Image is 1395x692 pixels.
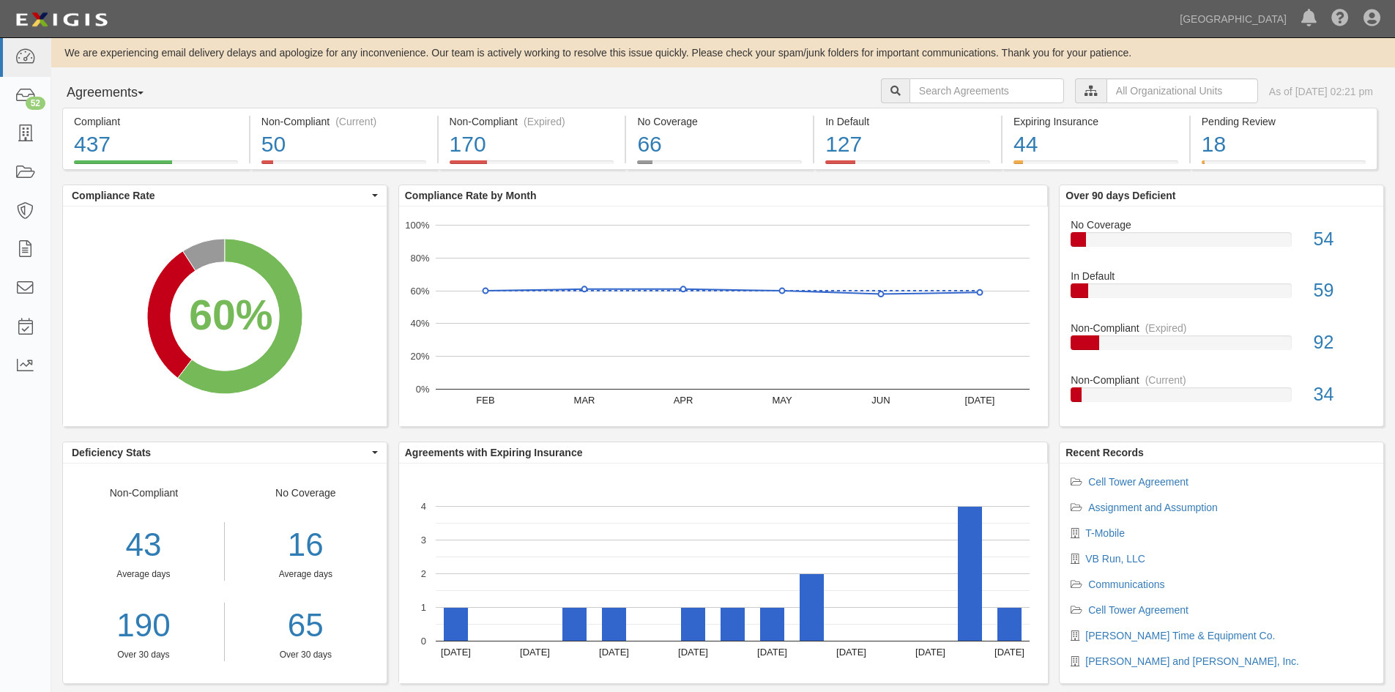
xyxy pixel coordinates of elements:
div: 52 [26,97,45,110]
a: [GEOGRAPHIC_DATA] [1172,4,1294,34]
img: logo-5460c22ac91f19d4615b14bd174203de0afe785f0fc80cf4dbbc73dc1793850b.png [11,7,112,33]
a: In Default59 [1071,269,1372,321]
svg: A chart. [399,464,1048,683]
a: VB Run, LLC [1085,553,1145,565]
div: (Current) [335,114,376,129]
div: 60% [189,286,272,346]
a: Communications [1088,578,1164,590]
div: (Expired) [1145,321,1187,335]
a: 190 [63,603,224,649]
text: 3 [421,535,426,546]
div: 16 [236,522,376,568]
svg: A chart. [63,207,387,426]
a: In Default127 [814,160,1001,172]
text: MAR [573,395,595,406]
div: 44 [1013,129,1178,160]
a: Non-Compliant(Current)34 [1071,373,1372,414]
text: 40% [410,318,429,329]
button: Agreements [62,78,172,108]
text: [DATE] [678,647,708,658]
span: Deficiency Stats [72,445,368,460]
text: 2 [421,568,426,579]
a: Non-Compliant(Expired)170 [439,160,625,172]
div: Non-Compliant (Expired) [450,114,614,129]
text: MAY [772,395,792,406]
div: In Default [825,114,990,129]
div: 66 [637,129,802,160]
b: Compliance Rate by Month [405,190,537,201]
text: [DATE] [599,647,629,658]
svg: A chart. [399,207,1048,426]
div: Average days [236,568,376,581]
div: 127 [825,129,990,160]
span: Compliance Rate [72,188,368,203]
a: Cell Tower Agreement [1088,476,1188,488]
div: Non-Compliant [1060,373,1383,387]
a: [PERSON_NAME] and [PERSON_NAME], Inc. [1085,655,1299,667]
div: (Current) [1145,373,1186,387]
div: Average days [63,568,224,581]
div: (Expired) [524,114,565,129]
text: [DATE] [757,647,787,658]
div: As of [DATE] 02:21 pm [1269,84,1373,99]
text: APR [673,395,693,406]
a: Non-Compliant(Expired)92 [1071,321,1372,373]
i: Help Center - Complianz [1331,10,1349,28]
a: Cell Tower Agreement [1088,604,1188,616]
a: Non-Compliant(Current)50 [250,160,437,172]
text: JUN [871,395,890,406]
text: 0 [421,636,426,647]
a: Expiring Insurance44 [1002,160,1189,172]
a: 65 [236,603,376,649]
div: 50 [261,129,426,160]
div: No Coverage [637,114,802,129]
a: T-Mobile [1085,527,1125,539]
div: Non-Compliant (Current) [261,114,426,129]
a: Assignment and Assumption [1088,502,1218,513]
div: Compliant [74,114,238,129]
a: [PERSON_NAME] Time & Equipment Co. [1085,630,1275,641]
text: [DATE] [836,647,866,658]
div: We are experiencing email delivery delays and apologize for any inconvenience. Our team is active... [51,45,1395,60]
text: [DATE] [994,647,1024,658]
b: Agreements with Expiring Insurance [405,447,583,458]
div: 170 [450,129,614,160]
text: [DATE] [964,395,994,406]
div: 59 [1303,278,1383,304]
text: 100% [405,220,430,231]
text: FEB [476,395,494,406]
div: 92 [1303,330,1383,356]
a: Pending Review18 [1191,160,1377,172]
text: 60% [410,285,429,296]
b: Over 90 days Deficient [1065,190,1175,201]
button: Deficiency Stats [63,442,387,463]
input: Search Agreements [909,78,1064,103]
input: All Organizational Units [1106,78,1258,103]
div: 437 [74,129,238,160]
text: [DATE] [915,647,945,658]
a: No Coverage66 [626,160,813,172]
text: 20% [410,351,429,362]
div: Pending Review [1202,114,1366,129]
text: 1 [421,602,426,613]
div: No Coverage [1060,217,1383,232]
div: 43 [63,522,224,568]
button: Compliance Rate [63,185,387,206]
div: Expiring Insurance [1013,114,1178,129]
div: Non-Compliant [1060,321,1383,335]
b: Recent Records [1065,447,1144,458]
div: 34 [1303,382,1383,408]
div: No Coverage [225,485,387,661]
div: 54 [1303,226,1383,253]
div: 18 [1202,129,1366,160]
text: [DATE] [520,647,550,658]
a: No Coverage54 [1071,217,1372,269]
div: Over 30 days [63,649,224,661]
text: 4 [421,501,426,512]
text: [DATE] [441,647,471,658]
div: Over 30 days [236,649,376,661]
